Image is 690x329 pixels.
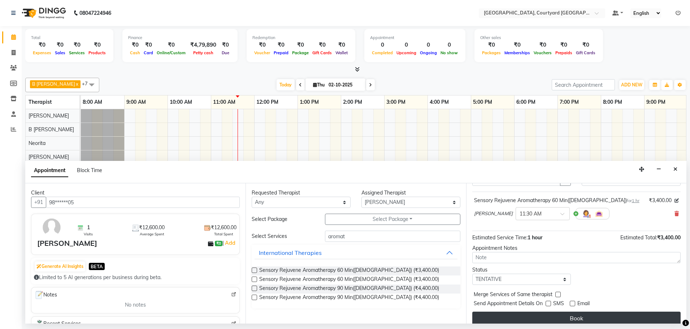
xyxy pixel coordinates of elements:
[77,167,102,174] span: Block Time
[645,97,667,107] a: 9:00 PM
[334,41,350,49] div: ₹0
[311,50,334,55] span: Gift Cards
[142,50,155,55] span: Card
[474,291,552,300] span: Merge Services of Same therapist
[142,41,155,49] div: ₹0
[428,97,451,107] a: 4:00 PM
[619,80,644,90] button: ADD NEW
[480,41,503,49] div: ₹0
[18,3,68,23] img: logo
[311,82,326,87] span: Thu
[657,234,681,241] span: ₹3,400.00
[574,50,597,55] span: Gift Cards
[574,41,597,49] div: ₹0
[439,50,460,55] span: No show
[29,140,45,146] span: Neorita
[554,41,574,49] div: ₹0
[558,97,581,107] a: 7:00 PM
[222,239,236,247] span: |
[632,198,639,203] span: 1 hr
[187,41,219,49] div: ₹4,79,890
[125,301,146,309] span: No notes
[75,81,78,87] a: x
[474,210,513,217] span: [PERSON_NAME]
[35,261,85,272] button: Generate AI Insights
[34,320,81,328] span: Recent Services
[32,81,75,87] span: B [PERSON_NAME]
[259,275,439,285] span: Sensory Rejuvene Aromatherapy 60 Min([DEMOGRAPHIC_DATA]) (₹3,400.00)
[290,50,311,55] span: Package
[582,209,590,218] img: Hairdresser.png
[219,41,232,49] div: ₹0
[29,126,74,133] span: B [PERSON_NAME]
[29,154,69,160] span: [PERSON_NAME]
[370,50,395,55] span: Completed
[31,197,46,208] button: +91
[87,41,108,49] div: ₹0
[252,35,350,41] div: Redemption
[252,189,351,197] div: Requested Therapist
[472,244,681,252] div: Appointment Notes
[474,300,543,309] span: Send Appointment Details On
[277,79,295,90] span: Today
[81,97,104,107] a: 8:00 AM
[67,41,87,49] div: ₹0
[41,217,62,238] img: avatar
[191,50,215,55] span: Petty cash
[259,248,322,257] div: International Therapies
[128,35,232,41] div: Finance
[370,41,395,49] div: 0
[53,41,67,49] div: ₹0
[395,41,418,49] div: 0
[211,97,237,107] a: 11:00 AM
[290,41,311,49] div: ₹0
[37,238,97,249] div: [PERSON_NAME]
[395,50,418,55] span: Upcoming
[34,290,57,300] span: Notes
[385,97,407,107] a: 3:00 PM
[246,232,319,240] div: Select Services
[259,294,439,303] span: Sensory Rejuvene Aromatherapy 90 Min([DEMOGRAPHIC_DATA]) (₹4,400.00)
[272,50,290,55] span: Prepaid
[554,50,574,55] span: Prepaids
[418,41,439,49] div: 0
[532,50,554,55] span: Vouchers
[214,231,233,237] span: Total Spent
[255,97,280,107] a: 12:00 PM
[215,241,222,247] span: ₹0
[472,312,681,325] button: Book
[246,215,319,223] div: Select Package
[67,50,87,55] span: Services
[472,266,571,274] div: Status
[34,274,237,281] div: Limited to 5 AI generations per business during beta.
[480,35,597,41] div: Other sales
[439,41,460,49] div: 0
[31,164,68,177] span: Appointment
[472,234,528,241] span: Estimated Service Time:
[515,97,537,107] a: 6:00 PM
[31,50,53,55] span: Expenses
[125,97,148,107] a: 9:00 AM
[87,50,108,55] span: Products
[577,300,590,309] span: Email
[29,112,69,119] span: [PERSON_NAME]
[87,224,90,231] span: 1
[259,285,439,294] span: Sensory Rejuvene Aromatherapy 90 Min([DEMOGRAPHIC_DATA]) (₹4,400.00)
[168,97,194,107] a: 10:00 AM
[220,50,231,55] span: Due
[84,231,93,237] span: Visits
[601,97,624,107] a: 8:00 PM
[361,189,460,197] div: Assigned Therapist
[79,3,111,23] b: 08047224946
[418,50,439,55] span: Ongoing
[480,50,503,55] span: Packages
[53,50,67,55] span: Sales
[528,234,542,241] span: 1 hour
[252,50,272,55] span: Voucher
[674,198,679,203] i: Edit price
[532,41,554,49] div: ₹0
[211,224,236,231] span: ₹12,600.00
[325,214,460,225] button: Select Package
[670,164,681,175] button: Close
[311,41,334,49] div: ₹0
